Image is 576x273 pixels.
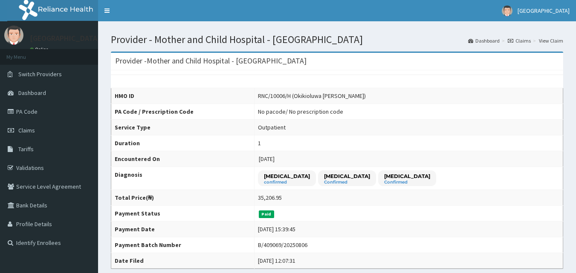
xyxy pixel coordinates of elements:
[264,172,310,180] p: [MEDICAL_DATA]
[18,145,34,153] span: Tariffs
[18,126,35,134] span: Claims
[111,190,255,206] th: Total Price(₦)
[258,256,295,265] div: [DATE] 12:07:31
[384,180,430,184] small: Confirmed
[111,167,255,190] th: Diagnosis
[508,37,531,44] a: Claims
[502,6,512,16] img: User Image
[111,34,563,45] h1: Provider - Mother and Child Hospital - [GEOGRAPHIC_DATA]
[324,180,370,184] small: Confirmed
[111,151,255,167] th: Encountered On
[111,253,255,269] th: Date Filed
[258,123,286,132] div: Outpatient
[4,26,23,45] img: User Image
[111,237,255,253] th: Payment Batch Number
[30,34,100,42] p: [GEOGRAPHIC_DATA]
[18,70,62,78] span: Switch Providers
[259,210,274,218] span: Paid
[115,57,307,65] h3: Provider - Mother and Child Hospital - [GEOGRAPHIC_DATA]
[258,193,282,202] div: 35,206.95
[111,104,255,120] th: PA Code / Prescription Code
[468,37,500,44] a: Dashboard
[264,180,310,184] small: confirmed
[258,139,261,147] div: 1
[258,241,307,249] div: B/409069/20250806
[539,37,563,44] a: View Claim
[258,225,295,233] div: [DATE] 15:39:45
[111,206,255,221] th: Payment Status
[384,172,430,180] p: [MEDICAL_DATA]
[324,172,370,180] p: [MEDICAL_DATA]
[18,89,46,97] span: Dashboard
[258,107,343,116] div: No pacode / No prescription code
[111,120,255,135] th: Service Type
[518,7,570,14] span: [GEOGRAPHIC_DATA]
[111,135,255,151] th: Duration
[30,46,50,52] a: Online
[111,88,255,104] th: HMO ID
[259,155,275,163] span: [DATE]
[111,221,255,237] th: Payment Date
[258,92,366,100] div: RNC/10006/H (Okikioluwa [PERSON_NAME])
